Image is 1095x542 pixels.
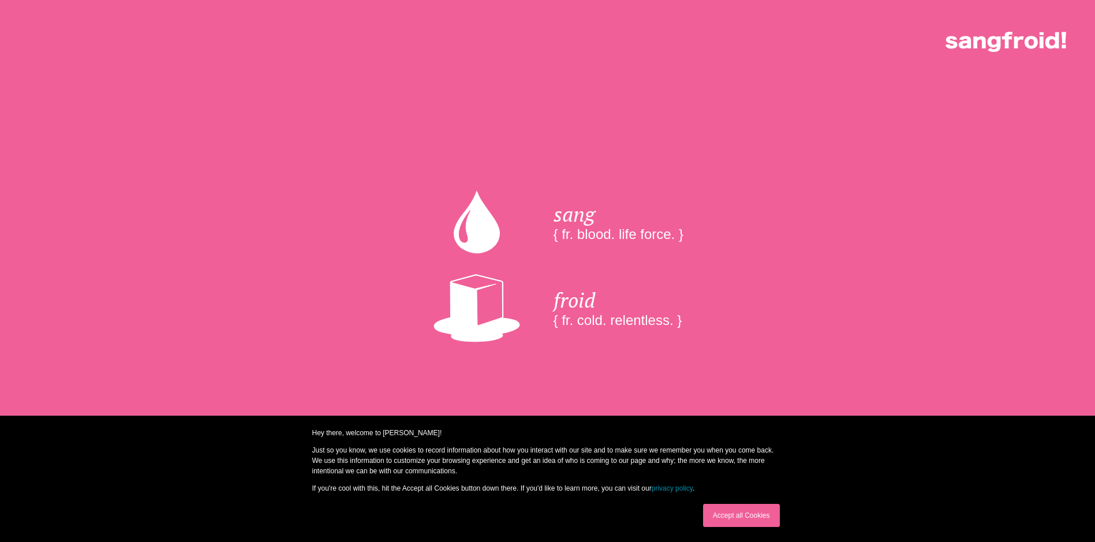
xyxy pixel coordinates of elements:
[945,32,1066,52] img: logo
[312,445,783,476] p: Just so you know, we use cookies to record information about how you interact with our site and t...
[449,218,483,225] a: privacy policy
[312,428,783,438] p: Hey there, welcome to [PERSON_NAME]!
[554,312,683,329] div: { fr. cold. relentless. }
[433,265,520,352] img: An image of the Sangfroid! ice cube.
[554,226,683,243] div: { fr. blood. life force. }
[554,201,683,226] div: sang
[454,190,500,253] img: An image of a white blood drop.
[554,287,683,312] div: froid
[703,504,780,527] a: Accept all Cookies
[312,483,783,494] p: If you're cool with this, hit the Accept all Cookies button down there. If you'd like to learn mo...
[652,484,693,492] a: privacy policy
